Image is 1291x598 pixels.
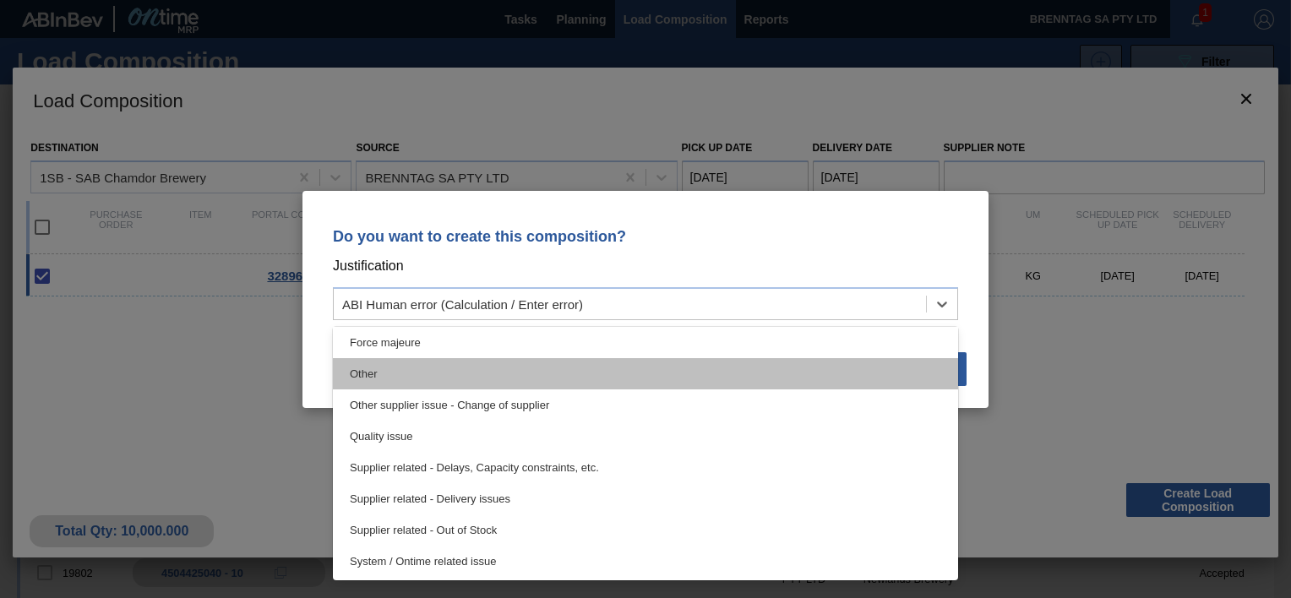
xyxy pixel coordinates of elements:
[333,389,958,421] div: Other supplier issue - Change of supplier
[333,452,958,483] div: Supplier related - Delays, Capacity constraints, etc.
[333,514,958,546] div: Supplier related - Out of Stock
[333,327,958,358] div: Force majeure
[333,358,958,389] div: Other
[342,296,583,311] div: ABI Human error (Calculation / Enter error)
[333,228,958,245] p: Do you want to create this composition?
[333,255,958,277] p: Justification
[333,483,958,514] div: Supplier related - Delivery issues
[333,546,958,577] div: System / Ontime related issue
[333,421,958,452] div: Quality issue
